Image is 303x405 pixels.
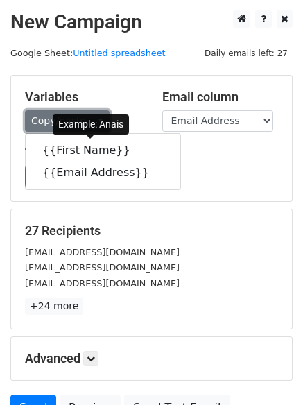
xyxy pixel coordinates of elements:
h5: 27 Recipients [25,223,278,239]
span: Daily emails left: 27 [200,46,293,61]
h5: Variables [25,89,141,105]
a: Daily emails left: 27 [200,48,293,58]
a: Untitled spreadsheet [73,48,165,58]
h5: Advanced [25,351,278,366]
small: [EMAIL_ADDRESS][DOMAIN_NAME] [25,278,180,288]
div: Example: Anais [53,114,129,135]
h2: New Campaign [10,10,293,34]
small: [EMAIL_ADDRESS][DOMAIN_NAME] [25,262,180,273]
a: {{First Name}} [26,139,180,162]
small: Google Sheet: [10,48,166,58]
iframe: Chat Widget [234,338,303,405]
h5: Email column [162,89,279,105]
a: Copy/paste... [25,110,110,132]
small: [EMAIL_ADDRESS][DOMAIN_NAME] [25,247,180,257]
a: +24 more [25,298,83,315]
a: {{Email Address}} [26,162,180,184]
